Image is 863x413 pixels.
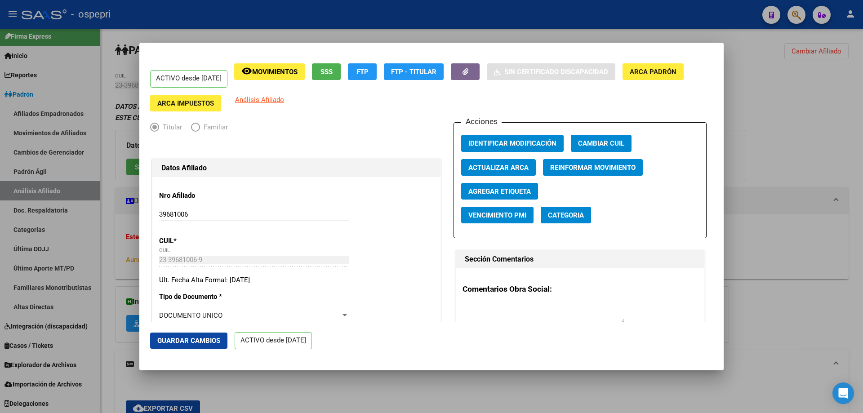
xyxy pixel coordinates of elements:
[159,292,241,302] p: Tipo de Documento *
[348,63,377,80] button: FTP
[548,211,584,219] span: Categoria
[468,164,529,172] span: Actualizar ARCA
[461,159,536,176] button: Actualizar ARCA
[832,382,854,404] div: Open Intercom Messenger
[159,122,182,133] span: Titular
[252,68,298,76] span: Movimientos
[571,135,632,151] button: Cambiar CUIL
[150,125,237,133] mat-radio-group: Elija una opción
[463,283,698,295] h3: Comentarios Obra Social:
[461,115,502,127] h3: Acciones
[150,95,221,111] button: ARCA Impuestos
[578,140,624,148] span: Cambiar CUIL
[157,337,220,345] span: Guardar Cambios
[623,63,684,80] button: ARCA Padrón
[468,140,556,148] span: Identificar Modificación
[235,332,312,350] p: ACTIVO desde [DATE]
[200,122,228,133] span: Familiar
[461,207,534,223] button: Vencimiento PMI
[159,311,222,320] span: DOCUMENTO UNICO
[157,99,214,107] span: ARCA Impuestos
[468,211,526,219] span: Vencimiento PMI
[465,254,695,265] h1: Sección Comentarios
[159,275,434,285] div: Ult. Fecha Alta Formal: [DATE]
[159,236,241,246] p: CUIL
[541,207,591,223] button: Categoria
[150,333,227,349] button: Guardar Cambios
[487,63,615,80] button: Sin Certificado Discapacidad
[356,68,369,76] span: FTP
[461,135,564,151] button: Identificar Modificación
[543,159,643,176] button: Reinformar Movimiento
[312,63,341,80] button: SSS
[504,68,608,76] span: Sin Certificado Discapacidad
[468,187,531,195] span: Agregar Etiqueta
[391,68,436,76] span: FTP - Titular
[161,163,431,173] h1: Datos Afiliado
[235,96,284,104] span: Análisis Afiliado
[550,164,636,172] span: Reinformar Movimiento
[384,63,444,80] button: FTP - Titular
[461,183,538,200] button: Agregar Etiqueta
[150,70,227,88] p: ACTIVO desde [DATE]
[159,191,241,201] p: Nro Afiliado
[320,68,333,76] span: SSS
[241,66,252,76] mat-icon: remove_red_eye
[234,63,305,80] button: Movimientos
[630,68,676,76] span: ARCA Padrón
